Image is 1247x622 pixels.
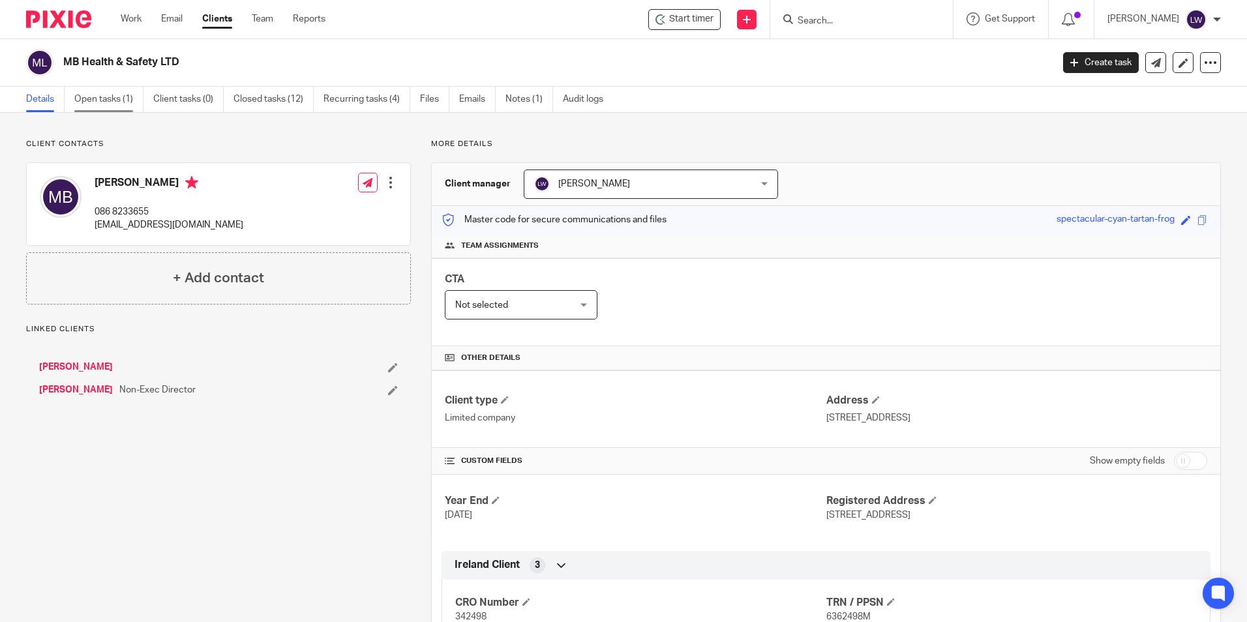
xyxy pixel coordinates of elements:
[185,176,198,189] i: Primary
[445,394,826,407] h4: Client type
[985,14,1035,23] span: Get Support
[455,558,520,572] span: Ireland Client
[445,456,826,466] h4: CUSTOM FIELDS
[445,411,826,424] p: Limited company
[445,177,511,190] h3: Client manager
[323,87,410,112] a: Recurring tasks (4)
[63,55,847,69] h2: MB Health & Safety LTD
[826,596,1197,610] h4: TRN / PPSN
[95,218,243,231] p: [EMAIL_ADDRESS][DOMAIN_NAME]
[461,353,520,363] span: Other details
[233,87,314,112] a: Closed tasks (12)
[39,383,113,396] a: [PERSON_NAME]
[252,12,273,25] a: Team
[455,301,508,310] span: Not selected
[40,176,82,218] img: svg%3E
[826,394,1207,407] h4: Address
[558,179,630,188] span: [PERSON_NAME]
[1107,12,1179,25] p: [PERSON_NAME]
[26,87,65,112] a: Details
[461,241,539,251] span: Team assignments
[669,12,714,26] span: Start timer
[445,494,826,508] h4: Year End
[535,559,540,572] span: 3
[1063,52,1139,73] a: Create task
[95,205,243,218] p: 086 8233655
[648,9,721,30] div: MB Health & Safety LTD
[826,511,910,520] span: [STREET_ADDRESS]
[445,511,472,520] span: [DATE]
[459,87,496,112] a: Emails
[26,10,91,28] img: Pixie
[173,268,264,288] h4: + Add contact
[563,87,613,112] a: Audit logs
[95,176,243,192] h4: [PERSON_NAME]
[119,383,196,396] span: Non-Exec Director
[74,87,143,112] a: Open tasks (1)
[455,596,826,610] h4: CRO Number
[420,87,449,112] a: Files
[39,361,113,374] a: [PERSON_NAME]
[26,49,53,76] img: svg%3E
[826,612,871,621] span: 6362498M
[505,87,553,112] a: Notes (1)
[1186,9,1207,30] img: svg%3E
[1057,213,1175,228] div: spectacular-cyan-tartan-frog
[153,87,224,112] a: Client tasks (0)
[121,12,142,25] a: Work
[826,494,1207,508] h4: Registered Address
[202,12,232,25] a: Clients
[26,139,411,149] p: Client contacts
[534,176,550,192] img: svg%3E
[442,213,667,226] p: Master code for secure communications and files
[445,274,464,284] span: CTA
[293,12,325,25] a: Reports
[796,16,914,27] input: Search
[826,411,1207,424] p: [STREET_ADDRESS]
[26,324,411,334] p: Linked clients
[1090,454,1165,467] label: Show empty fields
[431,139,1221,149] p: More details
[161,12,183,25] a: Email
[455,612,487,621] span: 342498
